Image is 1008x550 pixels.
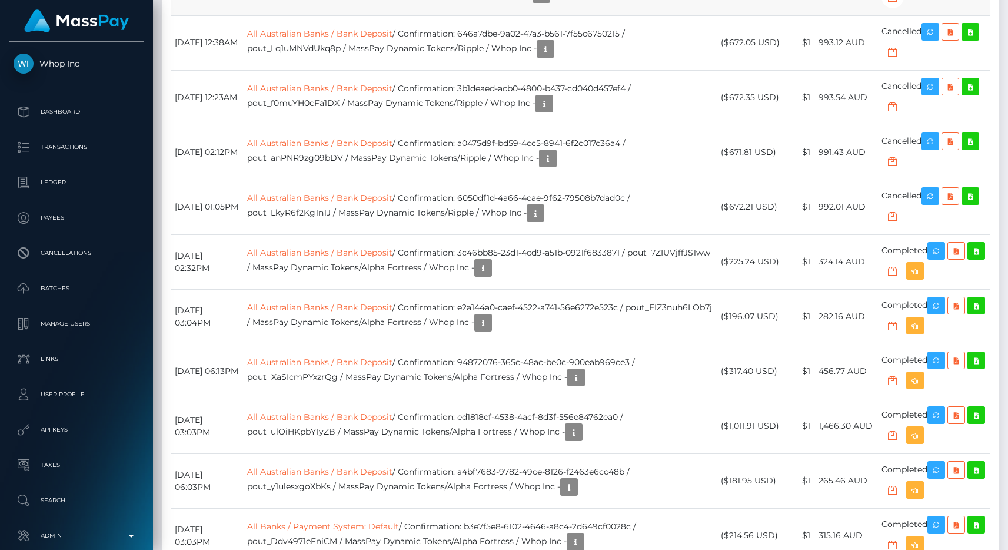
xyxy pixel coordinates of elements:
td: ($181.95 USD) [717,453,784,508]
td: ($317.40 USD) [717,344,784,399]
td: 992.01 AUD [814,180,877,234]
td: Completed [877,344,990,399]
td: 265.46 AUD [814,453,877,508]
a: Ledger [9,168,144,197]
td: ($1,011.91 USD) [717,399,784,453]
td: ($671.81 USD) [717,125,784,180]
a: All Banks / Payment System: Default [247,521,399,532]
p: Transactions [14,138,139,156]
a: Dashboard [9,97,144,127]
td: Completed [877,234,990,289]
td: $1 [784,453,814,508]
a: Batches [9,274,144,303]
td: [DATE] 02:32PM [171,234,243,289]
img: MassPay Logo [24,9,129,32]
td: $1 [784,344,814,399]
p: User Profile [14,386,139,403]
td: / Confirmation: e2a144a0-caef-4522-a741-56e6272e523c / pout_EIZ3nuh6LOb7j / MassPay Dynamic Token... [243,289,717,344]
a: API Keys [9,415,144,445]
p: API Keys [14,421,139,439]
td: 993.12 AUD [814,15,877,70]
span: Whop Inc [9,58,144,69]
a: All Australian Banks / Bank Deposit [247,28,392,39]
p: Manage Users [14,315,139,333]
p: Cancellations [14,244,139,262]
td: 991.43 AUD [814,125,877,180]
p: Links [14,350,139,368]
td: / Confirmation: 94872076-365c-48ac-be0c-900eab969ce3 / pout_XaSIcmPYxzrQg / MassPay Dynamic Token... [243,344,717,399]
td: Completed [877,399,990,453]
a: Transactions [9,132,144,162]
p: Payees [14,209,139,227]
td: Cancelled [877,15,990,70]
a: Cancellations [9,238,144,268]
td: 993.54 AUD [814,70,877,125]
p: Batches [14,280,139,297]
p: Ledger [14,174,139,191]
p: Dashboard [14,103,139,121]
a: All Australian Banks / Bank Deposit [247,302,392,313]
td: Cancelled [877,70,990,125]
td: $1 [784,125,814,180]
a: All Australian Banks / Bank Deposit [247,138,392,148]
td: ($672.05 USD) [717,15,784,70]
td: Completed [877,289,990,344]
a: Manage Users [9,309,144,339]
td: 456.77 AUD [814,344,877,399]
td: / Confirmation: 646a7dbe-9a02-47a3-b561-7f55c6750215 / pout_Lq1uMNVdUkq8p / MassPay Dynamic Token... [243,15,717,70]
td: ($672.35 USD) [717,70,784,125]
a: Taxes [9,450,144,480]
p: Search [14,492,139,509]
td: [DATE] 12:38AM [171,15,243,70]
td: $1 [784,234,814,289]
td: 282.16 AUD [814,289,877,344]
a: All Australian Banks / Bank Deposit [247,83,392,94]
td: / Confirmation: a4bf7683-9782-49ce-8126-f2463e6cc48b / pout_y1ulesxgoXbKs / MassPay Dynamic Token... [243,453,717,508]
td: [DATE] 12:23AM [171,70,243,125]
td: [DATE] 01:05PM [171,180,243,234]
a: Search [9,486,144,515]
td: / Confirmation: 3b1deaed-acb0-4800-b437-cd040d457ef4 / pout_f0muYH0cFa1DX / MassPay Dynamic Token... [243,70,717,125]
a: All Australian Banks / Bank Deposit [247,193,392,203]
td: / Confirmation: 3c46bb85-23d1-4cd9-a51b-0921f6833871 / pout_7ZIUVjffJS1ww / MassPay Dynamic Token... [243,234,717,289]
td: $1 [784,289,814,344]
td: $1 [784,399,814,453]
td: [DATE] 03:03PM [171,399,243,453]
td: $1 [784,180,814,234]
td: / Confirmation: 6050df1d-4a66-4cae-9f62-79508b7dad0c / pout_LkyR6f2Kg1n1J / MassPay Dynamic Token... [243,180,717,234]
td: / Confirmation: ed1818cf-4538-4acf-8d3f-556e84762ea0 / pout_ulOiHKpbY1yZB / MassPay Dynamic Token... [243,399,717,453]
a: All Australian Banks / Bank Deposit [247,466,392,477]
td: Completed [877,453,990,508]
td: [DATE] 03:04PM [171,289,243,344]
td: [DATE] 06:13PM [171,344,243,399]
td: ($672.21 USD) [717,180,784,234]
a: All Australian Banks / Bank Deposit [247,247,392,258]
td: Cancelled [877,125,990,180]
td: $1 [784,15,814,70]
td: ($225.24 USD) [717,234,784,289]
p: Admin [14,527,139,545]
img: Whop Inc [14,54,34,74]
td: / Confirmation: a0475d9f-bd59-4cc5-8941-6f2c017c36a4 / pout_anPNR9zg09bDV / MassPay Dynamic Token... [243,125,717,180]
p: Taxes [14,456,139,474]
td: 324.14 AUD [814,234,877,289]
a: Links [9,344,144,374]
a: Payees [9,203,144,233]
td: 1,466.30 AUD [814,399,877,453]
td: $1 [784,70,814,125]
td: [DATE] 06:03PM [171,453,243,508]
td: [DATE] 02:12PM [171,125,243,180]
a: All Australian Banks / Bank Deposit [247,412,392,422]
a: All Australian Banks / Bank Deposit [247,357,392,367]
td: ($196.07 USD) [717,289,784,344]
a: User Profile [9,380,144,409]
td: Cancelled [877,180,990,234]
